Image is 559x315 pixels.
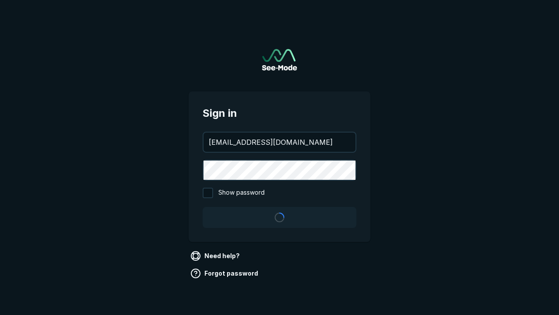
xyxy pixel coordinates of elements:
span: Sign in [203,105,356,121]
a: Need help? [189,249,243,263]
a: Forgot password [189,266,262,280]
a: Go to sign in [262,49,297,70]
img: See-Mode Logo [262,49,297,70]
span: Show password [218,188,265,198]
input: your@email.com [204,133,355,152]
